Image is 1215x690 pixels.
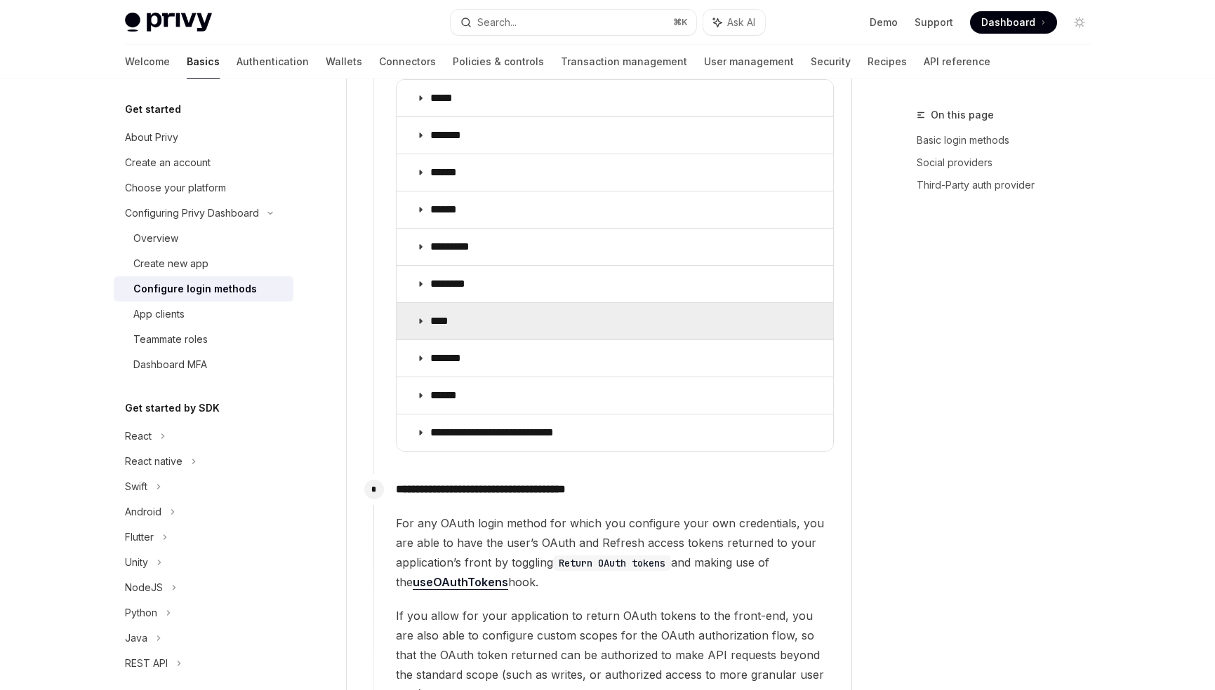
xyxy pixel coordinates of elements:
a: Connectors [379,45,436,79]
a: Configure login methods [114,276,293,302]
div: Unity [125,554,148,571]
a: Recipes [868,45,907,79]
div: Configure login methods [133,280,257,297]
div: Create an account [125,154,211,171]
a: Third-Party auth provider [917,174,1102,196]
a: API reference [924,45,990,79]
a: About Privy [114,125,293,150]
a: User management [704,45,794,79]
a: Dashboard [970,11,1057,34]
button: Toggle dark mode [1068,11,1091,34]
div: React native [125,453,182,470]
div: Swift [125,478,147,495]
a: Teammate roles [114,327,293,352]
div: NodeJS [125,579,163,596]
div: App clients [133,306,185,323]
a: Authentication [237,45,309,79]
div: Teammate roles [133,331,208,348]
a: Basic login methods [917,129,1102,151]
button: Search...⌘K [451,10,696,35]
div: Configuring Privy Dashboard [125,205,259,222]
a: Welcome [125,45,170,79]
div: Java [125,630,147,647]
a: Demo [870,15,898,29]
code: Return OAuth tokens [553,555,671,571]
a: useOAuthTokens [413,575,508,590]
h5: Get started [125,101,181,118]
a: Support [915,15,953,29]
span: ⌘ K [673,17,688,28]
a: Choose your platform [114,175,293,201]
h5: Get started by SDK [125,400,220,417]
a: Overview [114,226,293,251]
a: App clients [114,302,293,327]
a: Basics [187,45,220,79]
div: React [125,428,152,445]
div: Android [125,503,161,520]
a: Wallets [326,45,362,79]
div: Choose your platform [125,180,226,196]
a: Create an account [114,150,293,175]
span: Ask AI [727,15,755,29]
span: For any OAuth login method for which you configure your own credentials, you are able to have the... [396,513,834,592]
div: Dashboard MFA [133,356,207,373]
a: Transaction management [561,45,687,79]
div: Create new app [133,255,208,272]
a: Dashboard MFA [114,352,293,377]
button: Ask AI [703,10,765,35]
a: Social providers [917,151,1102,174]
div: Flutter [125,529,154,546]
div: Python [125,604,157,621]
div: About Privy [125,129,178,146]
a: Security [811,45,851,79]
div: Overview [133,230,178,247]
div: REST API [125,655,168,672]
a: Create new app [114,251,293,276]
img: light logo [125,13,212,32]
span: Dashboard [981,15,1035,29]
div: Search... [477,14,517,31]
span: On this page [931,107,994,123]
a: Policies & controls [453,45,544,79]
